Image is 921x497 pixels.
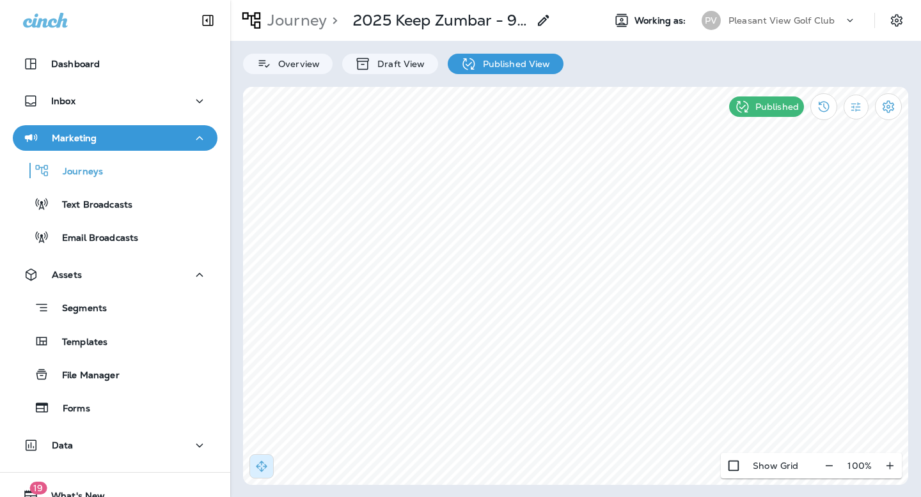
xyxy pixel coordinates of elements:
[50,403,90,415] p: Forms
[49,233,138,245] p: Email Broadcasts
[753,461,798,471] p: Show Grid
[262,11,327,30] p: Journey
[52,133,97,143] p: Marketing
[13,361,217,388] button: File Manager
[476,59,551,69] p: Published View
[875,93,902,120] button: Settings
[51,96,75,106] p: Inbox
[728,15,835,26] p: Pleasant View Golf Club
[29,482,47,494] span: 19
[13,125,217,151] button: Marketing
[49,337,107,349] p: Templates
[371,59,425,69] p: Draft View
[847,461,872,471] p: 100 %
[13,394,217,421] button: Forms
[50,166,103,178] p: Journeys
[13,157,217,184] button: Journeys
[49,370,120,382] p: File Manager
[49,303,107,316] p: Segments
[13,328,217,355] button: Templates
[810,93,837,120] button: View Changelog
[702,11,721,30] div: PV
[13,88,217,114] button: Inbox
[13,294,217,321] button: Segments
[52,270,82,280] p: Assets
[13,51,217,77] button: Dashboard
[13,190,217,217] button: Text Broadcasts
[49,199,132,211] p: Text Broadcasts
[13,224,217,250] button: Email Broadcasts
[13,262,217,287] button: Assets
[353,11,528,30] p: 2025 Keep Zumbar - 9/13
[844,95,869,119] button: Filter Statistics
[327,11,338,30] p: >
[272,59,320,69] p: Overview
[52,440,74,450] p: Data
[634,15,689,26] span: Working as:
[190,8,226,33] button: Collapse Sidebar
[51,59,100,69] p: Dashboard
[13,432,217,458] button: Data
[755,102,799,112] p: Published
[885,9,908,32] button: Settings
